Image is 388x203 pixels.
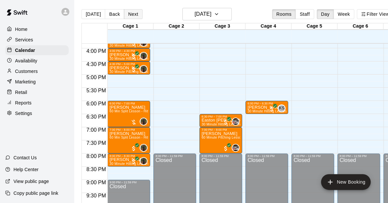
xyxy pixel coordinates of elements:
[109,102,148,105] div: 6:00 PM – 7:00 PM
[293,154,332,158] div: 8:00 PM – 11:59 PM
[109,44,148,47] span: 30 Minute Hitting Lesson
[222,145,229,152] span: All customers have paid
[232,118,239,125] img: Greg Duncan
[13,190,58,196] p: Copy public page link
[81,9,105,19] button: [DATE]
[13,154,37,161] p: Contact Us
[105,9,124,19] button: Back
[142,65,148,73] span: Mike Thatcher
[140,145,147,151] img: Mike Thatcher
[280,104,285,112] span: Kamron Smith
[85,88,108,93] span: 5:30 PM
[142,144,148,152] span: Mike Thatcher
[155,154,194,158] div: 8:00 PM – 11:59 PM
[5,77,69,87] a: Marketing
[234,144,240,152] span: Greg Duncan
[15,26,28,33] p: Home
[13,178,49,185] p: View public page
[333,9,354,19] button: Week
[85,193,108,198] span: 9:30 PM
[5,66,69,76] a: Customers
[85,61,108,67] span: 4:30 PM
[109,57,148,60] span: 30 Minute Hitting Lesson
[201,123,240,126] span: 30 Minute Hitting Lesson
[15,68,38,75] p: Customers
[295,9,314,19] button: Staff
[85,114,108,120] span: 6:30 PM
[5,35,69,45] a: Services
[140,118,147,125] img: Mike Thatcher
[109,154,148,158] div: 8:00 PM – 8:30 PM
[107,153,150,167] div: 8:00 PM – 8:30 PM: Kimberly McClelland
[337,23,383,30] div: Cage 6
[124,9,142,19] button: Next
[321,174,371,190] button: add
[199,114,242,127] div: 6:30 PM – 7:00 PM: Easton Beaty
[279,105,285,112] span: KS
[232,144,240,152] div: Greg Duncan
[107,61,150,75] div: 4:30 PM – 5:00 PM: Anthony Lopez-Maldonado
[232,145,239,151] img: Greg Duncan
[109,136,167,139] span: 60 Min Split Lesson - Hitting/Pitching
[199,127,242,153] div: 7:00 PM – 8:00 PM: Esmeet Kaur
[201,136,243,139] span: 60 Minute Pitching Lesson
[142,52,148,60] span: Mike Thatcher
[109,181,148,184] div: 9:00 PM – 11:59 PM
[85,101,108,106] span: 6:00 PM
[85,167,108,172] span: 8:30 PM
[140,66,147,72] img: Mike Thatcher
[140,65,148,73] div: Mike Thatcher
[15,36,33,43] p: Services
[142,118,148,125] span: Mike Thatcher
[130,145,137,152] span: All customers have paid
[5,45,69,55] a: Calendar
[199,23,245,30] div: Cage 3
[291,23,337,30] div: Cage 5
[247,154,286,158] div: 8:00 PM – 11:59 PM
[247,102,286,105] div: 6:00 PM – 6:30 PM
[201,115,240,118] div: 6:30 PM – 7:00 PM
[222,119,229,125] span: All customers have paid
[5,87,69,97] div: Retail
[339,154,378,158] div: 8:00 PM – 11:59 PM
[109,62,148,66] div: 4:30 PM – 5:00 PM
[5,108,69,118] a: Settings
[140,52,148,60] div: Mike Thatcher
[140,158,147,164] img: Mike Thatcher
[245,23,291,30] div: Cage 4
[140,53,147,59] img: Mike Thatcher
[85,75,108,80] span: 5:00 PM
[13,166,38,173] p: Help Center
[142,157,148,165] span: Mike Thatcher
[107,127,150,153] div: 7:00 PM – 8:00 PM: Liam Cooksey
[234,118,240,125] span: Greg Duncan
[317,9,334,19] button: Day
[201,128,240,131] div: 7:00 PM – 8:00 PM
[109,109,167,113] span: 60 Min Split Lesson - Hitting/Pitching
[130,53,137,60] span: All customers have paid
[278,104,285,112] div: Kamron Smith
[107,101,150,127] div: 6:00 PM – 7:00 PM: 60 Min Split Lesson - Hitting/Pitching
[85,127,108,133] span: 7:00 PM
[85,153,108,159] span: 8:00 PM
[140,157,148,165] div: Mike Thatcher
[109,49,148,53] div: 4:00 PM – 4:30 PM
[85,140,108,146] span: 7:30 PM
[85,180,108,185] span: 9:00 PM
[5,24,69,34] a: Home
[268,106,275,112] span: All customers have paid
[182,8,232,20] button: [DATE]
[109,162,148,166] span: 30 Minute Hitting Lesson
[109,128,148,131] div: 7:00 PM – 8:00 PM
[15,57,37,64] p: Availability
[5,98,69,108] a: Reports
[85,48,108,54] span: 4:00 PM
[107,48,150,61] div: 4:00 PM – 4:30 PM: Bradley Levine
[15,110,32,117] p: Settings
